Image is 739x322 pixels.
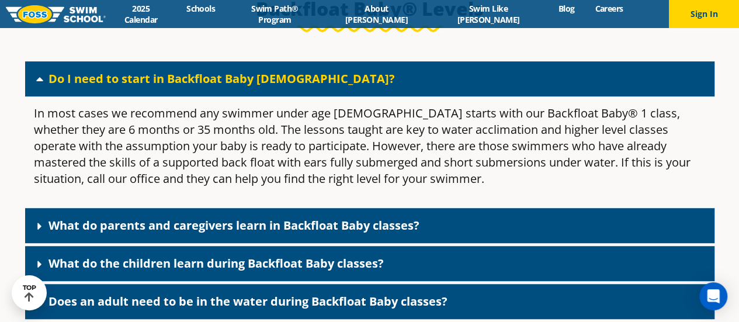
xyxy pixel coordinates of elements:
[48,71,395,86] a: Do I need to start in Backfloat Baby [DEMOGRAPHIC_DATA]?
[699,282,727,310] div: Open Intercom Messenger
[324,3,429,25] a: About [PERSON_NAME]
[23,284,36,302] div: TOP
[25,208,714,243] div: What do parents and caregivers learn in Backfloat Baby classes?
[225,3,324,25] a: Swim Path® Program
[548,3,585,14] a: Blog
[25,284,714,319] div: Does an adult need to be in the water during Backfloat Baby classes?
[106,3,176,25] a: 2025 Calendar
[48,217,419,233] a: What do parents and caregivers learn in Backfloat Baby classes?
[25,96,714,205] div: Do I need to start in Backfloat Baby [DEMOGRAPHIC_DATA]?
[25,246,714,281] div: What do the children learn during Backfloat Baby classes?
[48,293,447,309] a: Does an adult need to be in the water during Backfloat Baby classes?
[34,105,706,187] p: In most cases we recommend any swimmer under age [DEMOGRAPHIC_DATA] starts with our Backfloat Bab...
[429,3,548,25] a: Swim Like [PERSON_NAME]
[25,61,714,96] div: Do I need to start in Backfloat Baby [DEMOGRAPHIC_DATA]?
[48,255,384,271] a: What do the children learn during Backfloat Baby classes?
[585,3,633,14] a: Careers
[6,5,106,23] img: FOSS Swim School Logo
[176,3,225,14] a: Schools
